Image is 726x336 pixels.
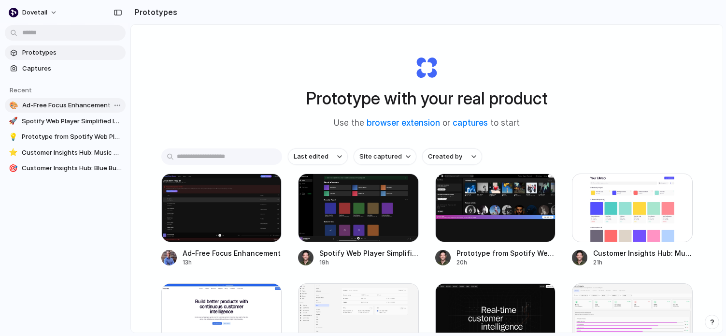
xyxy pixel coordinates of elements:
div: 21h [593,258,693,267]
div: 20h [456,258,556,267]
span: Ad-Free Focus Enhancement [183,248,282,258]
span: Last edited [294,152,328,161]
span: dovetail [22,8,47,17]
a: Ad-Free Focus EnhancementAd-Free Focus Enhancement13h [161,174,282,267]
span: Captures [22,64,122,73]
div: 19h [319,258,419,267]
span: Prototypes [22,48,122,58]
span: Created by [428,152,462,161]
button: Last edited [288,148,348,165]
div: 💡 [9,132,18,142]
h1: Prototype with your real product [306,86,548,111]
span: Spotify Web Player Simplified Interface [319,248,419,258]
a: 🚀Spotify Web Player Simplified Interface [5,114,126,129]
div: ⭐ [9,148,18,158]
a: browser extension [367,118,440,128]
a: 💡Prototype from Spotify Web Player [5,130,126,144]
a: 🎨Ad-Free Focus Enhancement [5,98,126,113]
span: Ad-Free Focus Enhancement [22,101,122,110]
div: 🎯 [9,163,18,173]
div: 🎨 [9,101,18,110]
button: dovetail [5,5,62,20]
button: Created by [422,148,482,165]
span: Prototype from Spotify Web Player [456,248,556,258]
span: Site captured [359,152,402,161]
span: Customer Insights Hub: Blue Buttons [22,163,122,173]
span: Use the or to start [334,117,520,130]
a: Prototype from Spotify Web PlayerPrototype from Spotify Web Player20h [435,174,556,267]
h2: Prototypes [130,6,177,18]
a: 🎯Customer Insights Hub: Blue Buttons [5,161,126,175]
button: Site captured [354,148,416,165]
span: Customer Insights Hub: Music Organization Enhancements [593,248,693,258]
span: Customer Insights Hub: Music Organization Enhancements [22,148,122,158]
div: 13h [183,258,282,267]
a: captures [453,118,488,128]
span: Spotify Web Player Simplified Interface [22,117,122,126]
a: Customer Insights Hub: Music Organization EnhancementsCustomer Insights Hub: Music Organization E... [572,174,693,267]
a: Prototypes [5,45,126,60]
span: Recent [10,86,32,94]
a: Spotify Web Player Simplified InterfaceSpotify Web Player Simplified Interface19h [298,174,419,267]
span: Prototype from Spotify Web Player [22,132,122,142]
a: ⭐Customer Insights Hub: Music Organization Enhancements [5,146,126,160]
div: 🚀 [9,117,18,126]
a: Captures [5,61,126,76]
